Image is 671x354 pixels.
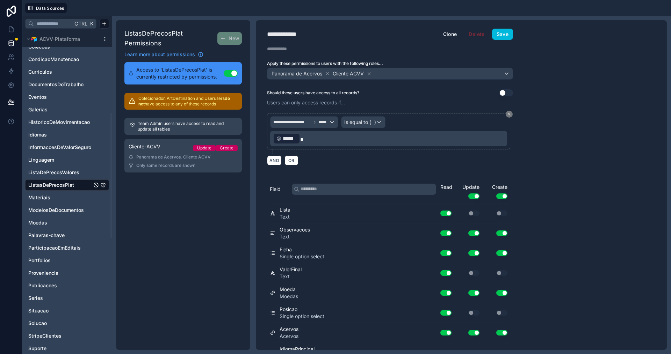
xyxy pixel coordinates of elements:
div: Situacao [25,305,109,316]
span: OR [287,158,296,163]
span: Eventos [28,94,47,101]
div: Eventos [25,91,109,103]
a: ListasDePrecosPlat [28,182,92,189]
div: Idiomas [25,129,109,140]
span: DocumentosDoTrabalho [28,81,84,88]
div: DocumentosDoTrabalho [25,79,109,90]
div: Colecoes [25,41,109,52]
button: Panorama de AcervosCliente ACVV [267,68,513,80]
div: Galerias [25,104,109,115]
h1: ListasDePrecosPlat Permissions [124,29,217,48]
span: Situacao [28,307,49,314]
span: CondicaoManutencao [28,56,79,63]
span: StripeClientes [28,332,62,339]
a: Series [28,295,92,302]
button: OR [284,155,298,165]
a: HistoricoDeMovimentacao [28,119,92,126]
div: ModelosDeDocumentos [25,205,109,216]
span: Text [280,213,290,220]
div: Portfolios [25,255,109,266]
a: ParticipacaoEmEditais [28,244,92,251]
button: Airtable LogoACVV-Plataforma [25,34,99,44]
span: Observacoes [280,226,310,233]
div: Materiais [25,192,109,203]
span: Publicacoes [28,282,57,289]
a: StripeClientes [28,332,92,339]
a: ListaDePrecosValores [28,169,92,176]
span: Linguagem [28,156,54,163]
span: InformacoesDeValorSeguro [28,144,91,151]
span: Data Sources [36,6,64,11]
span: Materiais [28,194,50,201]
span: ModelosDeDocumentos [28,207,84,214]
div: Series [25,293,109,304]
div: HistoricoDeMovimentacao [25,117,109,128]
a: Suporte [28,345,92,352]
a: ModelosDeDocumentos [28,207,92,214]
span: Moeda [280,286,298,293]
a: Publicacoes [28,282,92,289]
div: Panorama de Acervos, Cliente ACVV [129,154,238,160]
p: Team Admin users have access to read and update all tables [138,121,236,132]
span: Only some records are shown [136,163,195,168]
div: StripeClientes [25,330,109,341]
label: Should these users have access to all records? [267,90,359,96]
span: Moedas [280,293,298,300]
a: CondicaoManutencao [28,56,92,63]
div: Create [482,184,510,199]
div: Linguagem [25,154,109,165]
span: Suporte [28,345,46,352]
span: Cliente-ACVV [129,143,160,150]
span: Single option select [280,313,324,320]
span: Ctrl [74,19,88,28]
div: ListaDePrecosValores [25,167,109,178]
div: CondicaoManutencao [25,54,109,65]
span: HistoricoDeMovimentacao [28,119,90,126]
span: Acervos [280,333,298,340]
span: K [89,21,94,26]
span: Text [280,273,302,280]
a: Palavras-chave [28,232,92,239]
div: Palavras-chave [25,230,109,241]
strong: do not [138,96,230,106]
div: Create [220,145,233,151]
div: Moedas [25,217,109,228]
div: Solucao [25,318,109,329]
div: Update [454,184,482,199]
span: ListasDePrecosPlat [28,182,74,189]
span: Is equal to (=) [344,119,376,126]
span: Access to 'ListasDePrecosPlat' is currently restricted by permissions. [136,66,224,80]
span: Panorama de Acervos [272,70,322,77]
div: ParticipacaoEmEditais [25,242,109,253]
p: Users can only access records if... [267,99,513,106]
a: InformacoesDeValorSeguro [28,144,92,151]
span: Galerias [28,106,48,113]
div: InformacoesDeValorSeguro [25,142,109,153]
a: Linguagem [28,156,92,163]
span: Ficha [280,246,324,253]
span: Cliente ACVV [333,70,364,77]
span: Proveniencia [28,270,58,276]
a: Situacao [28,307,92,314]
span: Idiomas [28,131,47,138]
span: Series [28,295,43,302]
span: Text [280,233,310,240]
div: ListasDePrecosPlat [25,179,109,191]
a: Moedas [28,219,92,226]
a: Curriculos [28,68,92,75]
a: Solucao [28,320,92,327]
p: Colecionador, ArtDestination and User users have access to any of these records [138,96,238,107]
span: ACVV-Plataforma [39,36,80,43]
div: Update [197,145,211,151]
div: Read [440,184,454,191]
button: Save [492,29,513,40]
span: New [229,35,239,42]
img: Airtable Logo [31,36,37,42]
span: Colecoes [28,43,50,50]
a: Idiomas [28,131,92,138]
button: AND [267,155,282,165]
span: IdiomaPrincipal [280,346,315,353]
button: Is equal to (=) [341,116,385,128]
span: Moedas [28,219,47,226]
span: ValorFinal [280,266,302,273]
